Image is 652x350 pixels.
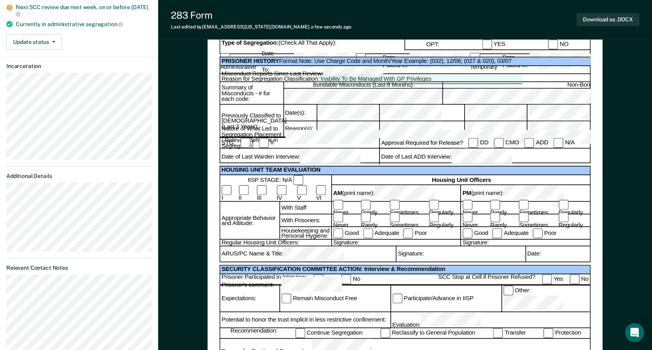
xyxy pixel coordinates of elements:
label: Participate/Advance in IISP [392,293,473,303]
label: Reclassify to General Population [380,328,475,338]
label: Sometimes [519,200,554,216]
label: Sometimes [389,200,425,216]
input: IV [276,185,286,195]
dt: Relevant Contact Notes [6,265,152,271]
b: AM [333,190,342,196]
label: CMO [494,138,519,148]
div: Summary of Misconducts - # for each code: [220,82,283,105]
input: Good [333,228,343,238]
input: Never [463,213,472,223]
label: Continue Segregation [295,328,362,338]
span: a few seconds ago [311,24,352,30]
div: (print name): [333,185,460,201]
label: Poor [403,228,427,238]
div: Currently in administrative [16,21,152,28]
div: Regular Housing Unit Officers: [220,240,331,246]
input: II [259,138,269,148]
div: Prisoner Participated in Interview: [221,274,360,284]
input: Sometimes [389,200,399,210]
label: Rarely [361,213,386,229]
label: ADD [524,138,548,148]
label: Never [333,213,357,229]
input: DD [469,138,478,148]
label: II [238,185,251,201]
input: Regularly [429,200,439,210]
div: Appropriate Behavior and Attitude: [220,202,280,240]
label: Punitive [355,53,377,71]
div: OPT: [426,41,439,49]
label: III [257,185,271,201]
input: Poor [403,228,413,238]
div: Last edited by [EMAIL_ADDRESS][US_STATE][DOMAIN_NAME] [171,24,352,30]
label: Adequate [363,228,399,238]
b: Type of Segregation: [221,40,278,46]
input: III [257,185,267,195]
div: ARUS/PC Name & Title: [221,246,396,262]
div: With Prisoners: [279,214,331,227]
input: Sometimes [519,200,529,210]
button: Download as .DOCX [576,13,639,26]
input: Never [463,200,472,210]
label: Adequate [492,228,529,238]
div: Reason(s): [283,121,316,138]
div: Bondable Misconducts (Last 6 Months): [283,82,442,89]
input: VI [316,185,326,195]
label: Regularly [429,213,461,229]
label: IV [276,185,291,201]
label: YES [482,40,505,49]
div: Housekeeping and Personal Hygiene: [279,227,331,240]
label: NO [548,40,568,49]
div: Date: [525,246,590,262]
div: Bondable Misconducts (Last 6 Months): [283,89,442,105]
input: Adequate [492,228,502,238]
input: No [341,274,351,284]
b: PM [463,190,471,196]
div: Next SCC review due next week, on or before [DATE] [16,4,152,17]
label: I [221,185,233,201]
label: Yes [314,274,335,284]
label: Other: [503,286,531,296]
input: CMO [494,138,504,148]
label: No [341,274,360,284]
input: Never [333,200,343,210]
label: Sometimes [389,213,425,229]
div: Inability To Be Managed With GP Privileges [321,75,521,83]
div: Reason for Segregation Classification: [221,74,590,84]
div: Expectations: [220,286,280,312]
dt: Incarceration [6,63,152,70]
label: Good [333,228,359,238]
div: Signature: [331,240,460,246]
input: Other: [503,286,513,296]
input: Punitive [355,53,365,63]
button: Update status [6,34,62,50]
input: Rarely [490,213,500,223]
input: Continue Segregation [295,328,305,338]
input: Poor [533,228,542,238]
div: Recommendation: [221,328,590,338]
div: Date Placed In: [355,53,470,72]
input: Never [333,213,343,223]
label: Sometimes [519,213,554,229]
label: Rarely [490,213,515,229]
label: I [240,138,253,148]
div: Date Placed In: [470,53,590,72]
input: N/A [554,138,563,148]
label: II [259,138,274,148]
input: Sometimes [519,213,529,223]
label: Protection [544,328,581,338]
dt: Additional Details [6,173,152,180]
input: Sometimes [389,213,399,223]
input: ADD [524,138,534,148]
input: Regularly [429,213,439,223]
div: STG: [221,139,235,147]
div: With Staff: [279,202,331,214]
input: V [297,185,307,195]
label: Never [333,200,357,216]
input: Rarely [361,213,370,223]
div: Date(s): [283,105,316,121]
input: NO [548,40,558,49]
div: Approval Required for Release? [381,139,463,147]
input: YES [482,40,492,49]
input: Transfer [493,328,503,338]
